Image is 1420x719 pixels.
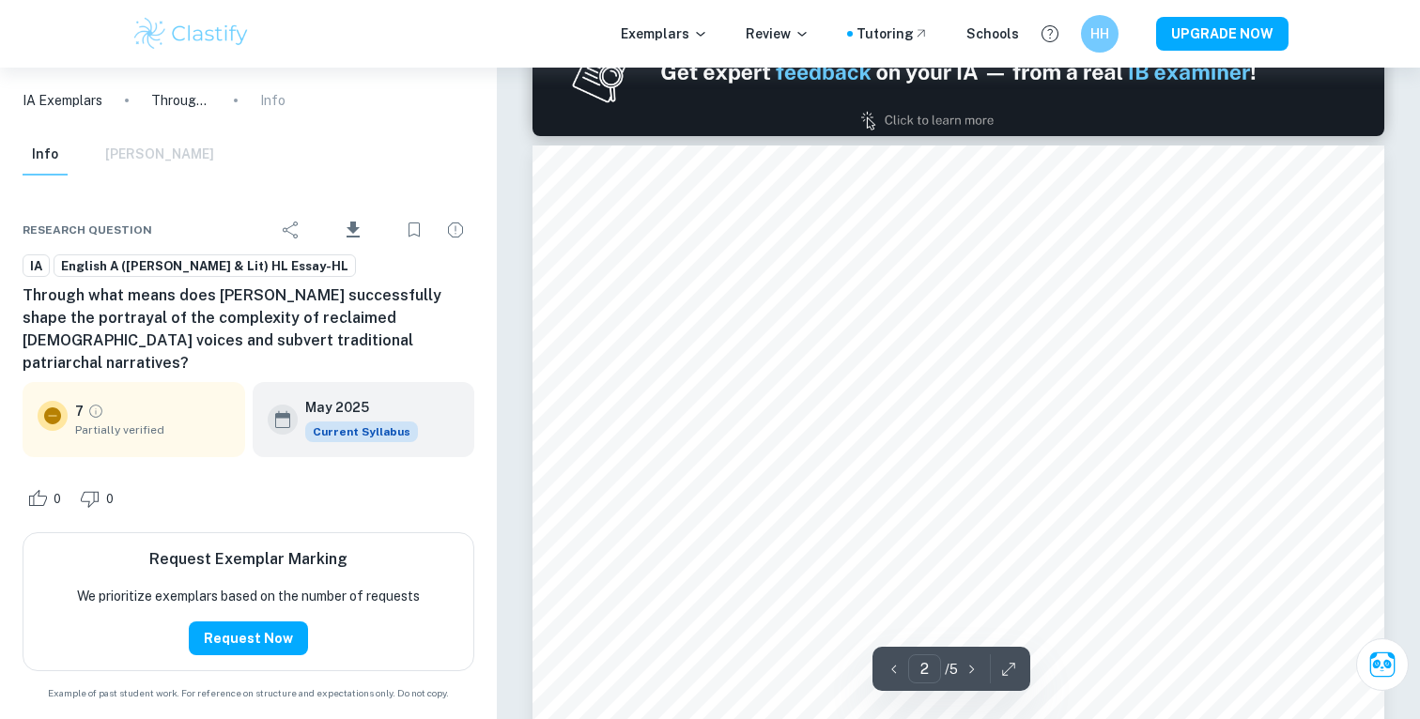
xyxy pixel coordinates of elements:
a: IA Exemplars [23,90,102,111]
p: / 5 [945,659,958,680]
button: Request Now [189,621,308,655]
div: Bookmark [395,211,433,249]
button: Ask Clai [1356,638,1409,691]
span: IA [23,257,49,276]
a: Tutoring [857,23,929,44]
h6: May 2025 [305,397,403,418]
button: Info [23,134,68,176]
p: Review [746,23,810,44]
h6: Through what means does [PERSON_NAME] successfully shape the portrayal of the complexity of recla... [23,284,474,375]
div: Share [272,211,310,249]
div: Report issue [437,211,474,249]
div: Dislike [75,483,124,513]
span: Current Syllabus [305,421,418,442]
p: Through what means does [PERSON_NAME] successfully shape the portrayal of the complexity of recla... [151,90,211,111]
span: English A ([PERSON_NAME] & Lit) HL Essay-HL [54,257,355,276]
a: Grade partially verified [87,403,104,420]
h6: Request Exemplar Marking [149,548,347,571]
a: English A ([PERSON_NAME] & Lit) HL Essay-HL [54,254,356,278]
img: Clastify logo [131,15,251,53]
span: Research question [23,222,152,238]
p: Info [260,90,286,111]
span: 0 [96,490,124,509]
p: We prioritize exemplars based on the number of requests [77,586,420,606]
h6: HH [1089,23,1111,44]
div: Like [23,483,71,513]
a: Schools [966,23,1019,44]
span: Partially verified [75,421,230,438]
a: IA [23,254,50,278]
button: HH [1081,15,1119,53]
div: This exemplar is based on the current syllabus. Feel free to refer to it for inspiration/ideas wh... [305,421,418,442]
img: Ad [532,8,1384,136]
button: Help and Feedback [1034,18,1066,50]
div: Download [314,206,392,254]
span: 0 [43,490,71,509]
p: Exemplars [621,23,708,44]
button: UPGRADE NOW [1156,17,1289,51]
p: 7 [75,401,84,421]
span: Example of past student work. For reference on structure and expectations only. Do not copy. [23,686,474,700]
